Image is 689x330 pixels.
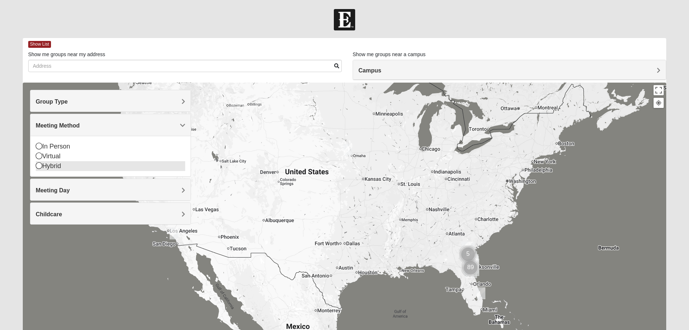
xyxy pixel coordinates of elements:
input: Address [28,60,342,72]
span: Childcare [36,211,62,217]
span: Meeting Day [36,187,70,193]
div: Ponte Vedra [463,253,482,276]
div: In Person [36,142,185,151]
div: Campus [353,60,666,80]
div: St. Johns [462,254,480,277]
div: San Pablo [463,251,481,275]
button: Toggle fullscreen view [654,85,664,95]
div: Cluster of 89 groups [459,256,482,280]
span: Meeting Method [36,122,80,129]
div: Jesup [459,239,477,262]
div: Cluster of 5 groups [456,242,480,266]
div: Hybrid [36,161,185,171]
div: Childcare [30,203,191,224]
div: Mens Hultgren 68022 [341,141,355,159]
button: Your Location [654,98,664,108]
span: Campus [358,67,381,74]
span: Show List [28,41,51,48]
label: Show me groups near a campus [353,51,426,58]
div: Group Type [30,90,191,112]
div: Online Mens Brannen 92058 [167,225,181,242]
label: Show me groups near my address [28,51,105,58]
img: Church of Eleven22 Logo [334,9,355,30]
div: Virtual [36,151,185,161]
div: Mens Scott 33477 [474,284,488,302]
span: Group Type [36,99,68,105]
div: Meeting Method [30,114,191,135]
div: Meeting Day [30,179,191,200]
